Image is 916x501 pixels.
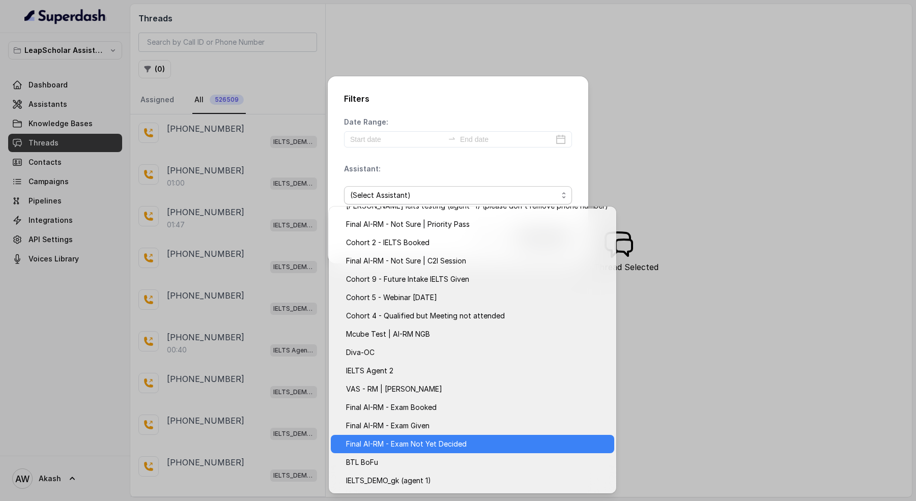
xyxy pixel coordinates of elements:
span: Final AI-RM - Exam Booked [346,401,608,414]
span: Diva-OC [346,346,608,359]
span: Mcube Test | AI-RM NGB [346,328,608,340]
span: IELTS Agent 2 [346,365,608,377]
span: Final AI-RM - Not Sure | Priority Pass [346,218,608,230]
span: IELTS_DEMO_gk (agent 1) [346,475,608,487]
span: Final AI-RM - Exam Not Yet Decided [346,438,608,450]
span: Cohort 5 - Webinar [DATE] [346,291,608,304]
span: (Select Assistant) [350,189,558,201]
span: Cohort 4 - Qualified but Meeting not attended [346,310,608,322]
span: Cohort 2 - IELTS Booked [346,237,608,249]
div: (Select Assistant) [329,207,616,493]
span: VAS - RM | [PERSON_NAME] [346,383,608,395]
span: Final AI-RM - Not Sure | C2I Session [346,255,608,267]
span: Final AI-RM - Exam Given [346,420,608,432]
span: BTL BoFu [346,456,608,468]
button: (Select Assistant) [344,186,572,204]
span: Cohort 9 - Future Intake IELTS Given [346,273,608,285]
